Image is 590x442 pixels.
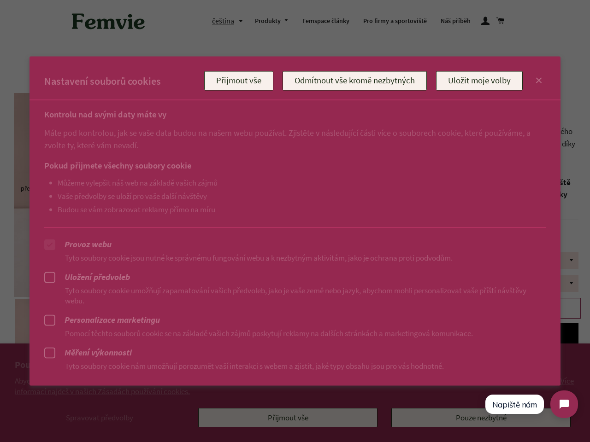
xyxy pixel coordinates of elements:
p: Tyto soubory cookie nám umožňují porozumět vaší interakci s webem a zjistit, jaké typy obsahu jso... [44,361,546,371]
p: Tyto soubory cookie umožňují zapamatování vašich předvoleb, jako je vaše země nebo jazyk, abychom... [44,285,546,305]
p: Pomocí těchto souborů cookie se na základě vašich zájmů poskytují reklamy na dalších stránkách a ... [44,328,546,338]
button: Přijmout vše [204,71,273,91]
label: Personalizace marketingu [44,314,546,326]
label: Provoz webu [44,239,546,250]
p: Máte pod kontrolou, jak se vaše data budou na našem webu používat. Zjistěte v následující části v... [44,127,546,151]
p: Tyto soubory cookie jsou nutné ke správnému fungování webu a k nezbytným aktivitám, jako je ochra... [44,252,546,262]
h2: Nastavení souborů cookies [44,75,204,87]
button: Close dialog [533,75,544,86]
label: Uložení předvoleb [44,272,546,283]
li: Budou se vám zobrazovat reklamy přímo na míru [58,204,527,214]
label: Měření výkonnosti [44,347,546,358]
button: Odmítnout vše kromě nezbytných [283,71,427,91]
iframe: Tidio Chat [477,383,586,426]
h3: Pokud přijmete všechny soubory cookie [44,161,527,171]
li: Vaše předvolby se uloží pro vaše další návštěvy [58,191,527,200]
li: Můžeme vylepšit náš web na základě vašich zájmů [58,178,527,187]
h3: Kontrolu nad svými daty máte vy [44,110,546,120]
button: Uložit moje volby [436,71,523,91]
